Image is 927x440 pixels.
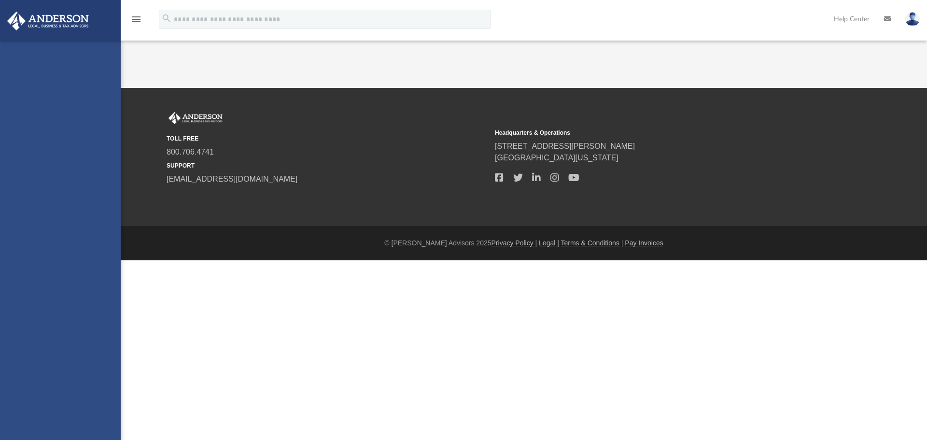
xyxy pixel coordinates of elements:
a: [STREET_ADDRESS][PERSON_NAME] [495,142,635,150]
div: © [PERSON_NAME] Advisors 2025 [121,238,927,248]
a: Terms & Conditions | [561,239,623,247]
img: User Pic [905,12,920,26]
i: search [161,13,172,24]
small: Headquarters & Operations [495,128,816,137]
small: SUPPORT [167,161,488,170]
a: Legal | [539,239,559,247]
a: menu [130,18,142,25]
i: menu [130,14,142,25]
a: 800.706.4741 [167,148,214,156]
a: [GEOGRAPHIC_DATA][US_STATE] [495,154,618,162]
a: Pay Invoices [625,239,663,247]
a: [EMAIL_ADDRESS][DOMAIN_NAME] [167,175,297,183]
img: Anderson Advisors Platinum Portal [167,112,225,125]
img: Anderson Advisors Platinum Portal [4,12,92,30]
a: Privacy Policy | [492,239,537,247]
small: TOLL FREE [167,134,488,143]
